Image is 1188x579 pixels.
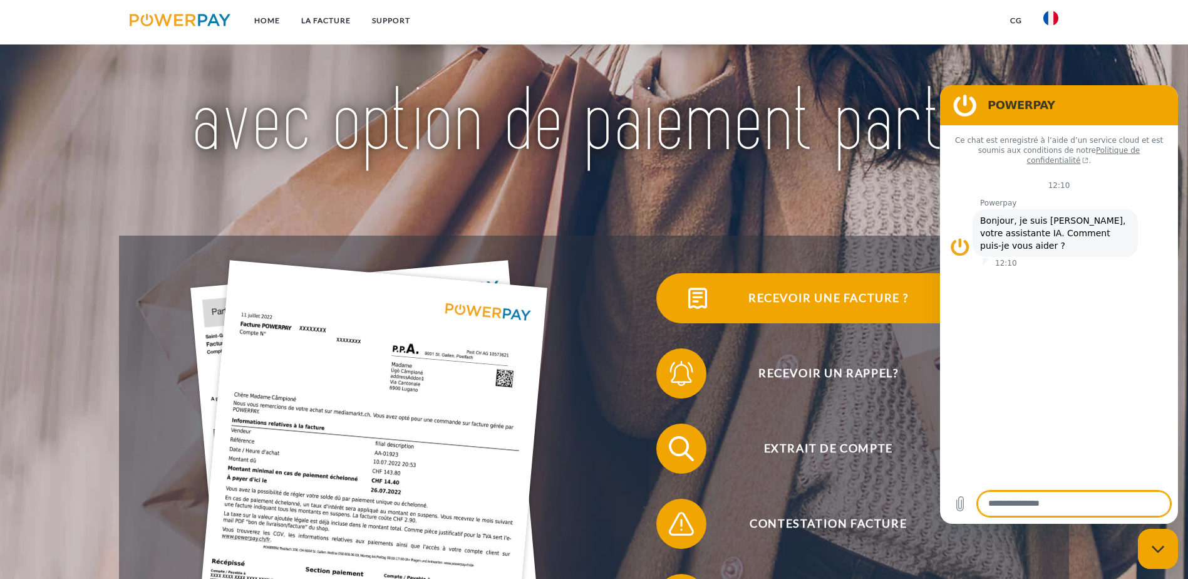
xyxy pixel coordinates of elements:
img: qb_search.svg [666,433,697,464]
a: LA FACTURE [291,9,361,32]
a: CG [999,9,1033,32]
iframe: Bouton de lancement de la fenêtre de messagerie, conversation en cours [1138,529,1178,569]
a: Home [244,9,291,32]
button: Contestation Facture [656,499,982,549]
button: Recevoir une facture ? [656,273,982,323]
span: Recevoir un rappel? [674,348,981,399]
img: qb_bell.svg [666,358,697,389]
img: fr [1043,11,1058,26]
button: Recevoir un rappel? [656,348,982,399]
span: Extrait de compte [674,424,981,474]
button: Extrait de compte [656,424,982,474]
img: qb_bill.svg [682,283,713,314]
iframe: Fenêtre de messagerie [940,85,1178,524]
a: Support [361,9,421,32]
img: qb_warning.svg [666,508,697,540]
img: logo-powerpay.svg [130,14,230,26]
span: Recevoir une facture ? [674,273,981,323]
span: Contestation Facture [674,499,981,549]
